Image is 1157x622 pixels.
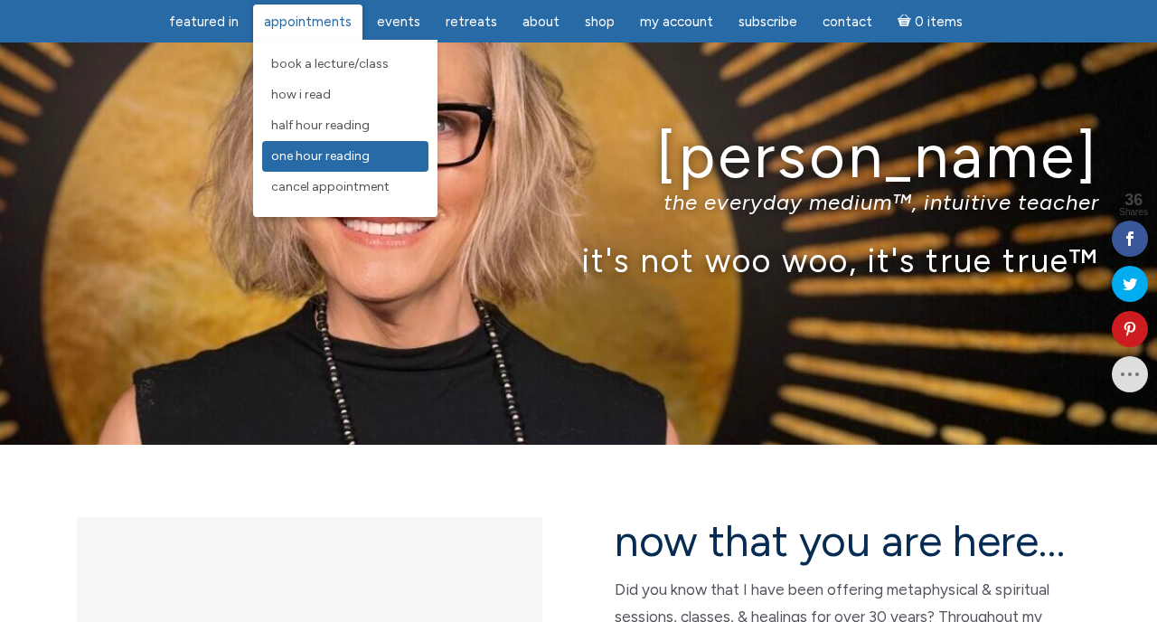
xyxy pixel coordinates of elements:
a: One Hour Reading [262,141,428,172]
span: Shop [585,14,615,30]
p: the everyday medium™, intuitive teacher [58,189,1099,215]
span: About [522,14,560,30]
span: Events [377,14,420,30]
a: Events [366,5,431,40]
span: Contact [823,14,872,30]
a: Book a Lecture/Class [262,49,428,80]
a: Retreats [435,5,508,40]
a: featured in [158,5,249,40]
h2: now that you are here… [615,517,1080,565]
span: 0 items [915,15,963,29]
a: Appointments [253,5,362,40]
i: Cart [898,14,915,30]
span: Appointments [264,14,352,30]
a: How I Read [262,80,428,110]
a: My Account [629,5,724,40]
a: Subscribe [728,5,808,40]
h1: [PERSON_NAME] [58,122,1099,190]
span: How I Read [271,87,331,102]
span: Cancel Appointment [271,179,390,194]
span: Book a Lecture/Class [271,56,389,71]
span: Shares [1119,208,1148,217]
a: Cart0 items [887,3,974,40]
span: My Account [640,14,713,30]
a: Contact [812,5,883,40]
a: Shop [574,5,626,40]
a: About [512,5,570,40]
span: 36 [1119,192,1148,208]
span: featured in [169,14,239,30]
a: Half Hour Reading [262,110,428,141]
span: One Hour Reading [271,148,370,164]
span: Half Hour Reading [271,118,370,133]
p: it's not woo woo, it's true true™ [58,240,1099,279]
a: Cancel Appointment [262,172,428,203]
span: Retreats [446,14,497,30]
span: Subscribe [738,14,797,30]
